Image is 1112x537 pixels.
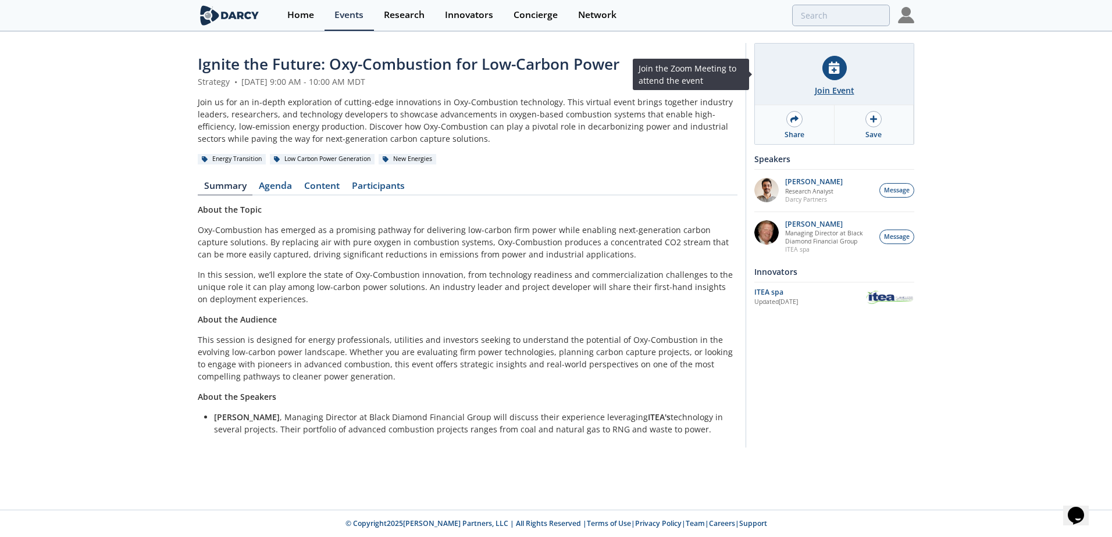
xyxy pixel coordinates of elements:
[635,518,682,528] a: Privacy Policy
[754,178,779,202] img: e78dc165-e339-43be-b819-6f39ce58aec6
[754,287,865,298] div: ITEA spa
[214,411,280,423] strong: [PERSON_NAME]
[785,245,874,253] p: ITEA spa
[648,411,671,423] strong: ITEA's
[792,5,890,26] input: Advanced Search
[785,130,804,140] div: Share
[879,230,914,244] button: Message
[884,232,910,242] span: Message
[214,411,729,435] li: , Managing Director at Black Diamond Financial Group will discuss their experience leveraging tec...
[198,154,266,164] div: Energy Transition
[865,130,882,140] div: Save
[198,76,737,88] div: Strategy [DATE] 9:00 AM - 10:00 AM MDT
[754,287,914,307] a: ITEA spa Updated[DATE] ITEA spa
[198,334,737,382] p: This session is designed for energy professionals, utilities and investors seeking to understand ...
[785,229,874,245] p: Managing Director at Black Diamond Financial Group
[252,181,298,195] a: Agenda
[198,204,262,215] strong: About the Topic
[739,518,767,528] a: Support
[198,268,737,305] p: In this session, we’ll explore the state of Oxy-Combustion innovation, from technology readiness ...
[754,149,914,169] div: Speakers
[334,10,363,20] div: Events
[709,518,735,528] a: Careers
[587,518,631,528] a: Terms of Use
[514,10,558,20] div: Concierge
[1063,491,1100,525] iframe: chat widget
[754,262,914,282] div: Innovators
[785,187,843,195] p: Research Analyst
[232,76,239,87] span: •
[270,154,375,164] div: Low Carbon Power Generation
[754,220,779,245] img: 5c882eca-8b14-43be-9dc2-518e113e9a37
[785,195,843,203] p: Darcy Partners
[198,314,277,325] strong: About the Audience
[126,518,986,529] p: © Copyright 2025 [PERSON_NAME] Partners, LLC | All Rights Reserved | | | | |
[445,10,493,20] div: Innovators
[879,183,914,198] button: Message
[198,224,737,260] p: Oxy-Combustion has emerged as a promising pathway for delivering low-carbon firm power while enab...
[686,518,705,528] a: Team
[578,10,616,20] div: Network
[198,96,737,145] div: Join us for an in-depth exploration of cutting-edge innovations in Oxy-Combustion technology. Thi...
[865,289,914,306] img: ITEA spa
[198,5,261,26] img: logo-wide.svg
[198,53,619,74] span: Ignite the Future: Oxy-Combustion for Low-Carbon Power
[379,154,436,164] div: New Energies
[198,181,252,195] a: Summary
[754,298,865,307] div: Updated [DATE]
[884,186,910,195] span: Message
[785,220,874,228] p: [PERSON_NAME]
[198,391,276,402] strong: About the Speakers
[815,84,854,96] div: Join Event
[298,181,345,195] a: Content
[384,10,425,20] div: Research
[785,178,843,186] p: [PERSON_NAME]
[898,7,914,23] img: Profile
[345,181,411,195] a: Participants
[287,10,314,20] div: Home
